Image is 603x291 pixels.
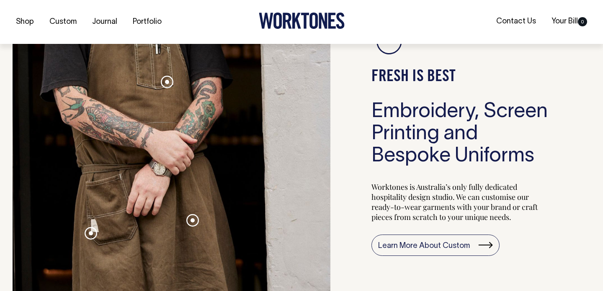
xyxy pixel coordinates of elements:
[493,15,539,28] a: Contact Us
[371,67,549,86] h4: FRESH IS BEST
[371,182,549,222] p: Worktones is Australia’s only fully dedicated hospitality design studio. We can customise our rea...
[13,15,37,29] a: Shop
[548,15,590,28] a: Your Bill0
[46,15,80,29] a: Custom
[129,15,165,29] a: Portfolio
[371,235,500,256] a: Learn More About Custom
[578,17,587,26] span: 0
[89,15,121,29] a: Journal
[371,101,549,167] h3: Embroidery, Screen Printing and Bespoke Uniforms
